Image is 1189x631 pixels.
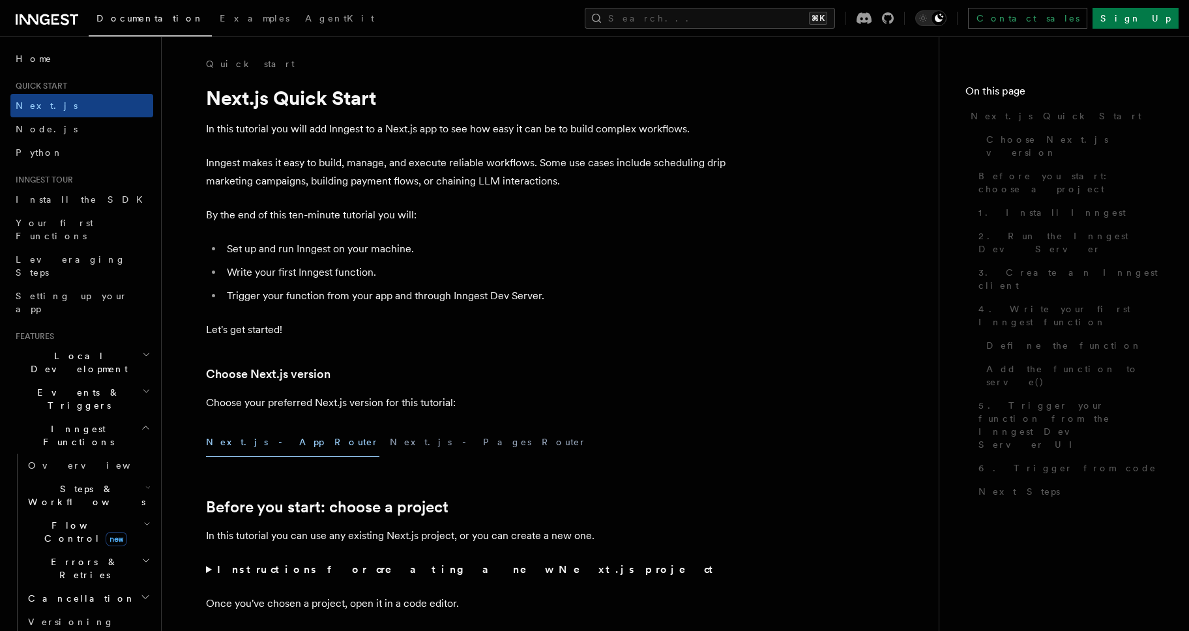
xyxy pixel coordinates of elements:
[973,480,1163,503] a: Next Steps
[10,175,73,185] span: Inngest tour
[305,13,374,23] span: AgentKit
[297,4,382,35] a: AgentKit
[23,477,153,514] button: Steps & Workflows
[973,261,1163,297] a: 3. Create an Inngest client
[23,519,143,545] span: Flow Control
[16,291,128,314] span: Setting up your app
[986,133,1163,159] span: Choose Next.js version
[10,344,153,381] button: Local Development
[206,120,727,138] p: In this tutorial you will add Inngest to a Next.js app to see how easy it can be to build complex...
[973,201,1163,224] a: 1. Install Inngest
[23,514,153,550] button: Flow Controlnew
[986,339,1142,352] span: Define the function
[206,154,727,190] p: Inngest makes it easy to build, manage, and execute reliable workflows. Some use cases include sc...
[10,381,153,417] button: Events & Triggers
[206,365,330,383] a: Choose Next.js version
[10,94,153,117] a: Next.js
[10,417,153,454] button: Inngest Functions
[223,287,727,305] li: Trigger your function from your app and through Inngest Dev Server.
[978,302,1163,329] span: 4. Write your first Inngest function
[965,83,1163,104] h4: On this page
[973,164,1163,201] a: Before you start: choose a project
[809,12,827,25] kbd: ⌘K
[978,399,1163,451] span: 5. Trigger your function from the Inngest Dev Server UI
[23,482,145,508] span: Steps & Workflows
[206,594,727,613] p: Once you've chosen a project, open it in a code editor.
[915,10,947,26] button: Toggle dark mode
[965,104,1163,128] a: Next.js Quick Start
[217,563,718,576] strong: Instructions for creating a new Next.js project
[10,211,153,248] a: Your first Functions
[968,8,1087,29] a: Contact sales
[212,4,297,35] a: Examples
[973,297,1163,334] a: 4. Write your first Inngest function
[16,147,63,158] span: Python
[986,362,1163,389] span: Add the function to serve()
[981,357,1163,394] a: Add the function to serve()
[10,422,141,448] span: Inngest Functions
[10,284,153,321] a: Setting up your app
[981,334,1163,357] a: Define the function
[206,527,727,545] p: In this tutorial you can use any existing Next.js project, or you can create a new one.
[206,561,727,579] summary: Instructions for creating a new Next.js project
[390,428,587,457] button: Next.js - Pages Router
[973,394,1163,456] a: 5. Trigger your function from the Inngest Dev Server UI
[978,206,1126,219] span: 1. Install Inngest
[96,13,204,23] span: Documentation
[206,206,727,224] p: By the end of this ten-minute tutorial you will:
[10,188,153,211] a: Install the SDK
[10,81,67,91] span: Quick start
[16,52,52,65] span: Home
[16,124,78,134] span: Node.js
[971,110,1141,123] span: Next.js Quick Start
[28,460,162,471] span: Overview
[16,218,93,241] span: Your first Functions
[106,532,127,546] span: new
[206,428,379,457] button: Next.js - App Router
[10,141,153,164] a: Python
[10,248,153,284] a: Leveraging Steps
[978,229,1163,256] span: 2. Run the Inngest Dev Server
[23,592,136,605] span: Cancellation
[978,485,1060,498] span: Next Steps
[206,394,727,412] p: Choose your preferred Next.js version for this tutorial:
[16,254,126,278] span: Leveraging Steps
[978,266,1163,292] span: 3. Create an Inngest client
[978,169,1163,196] span: Before you start: choose a project
[206,321,727,339] p: Let's get started!
[223,263,727,282] li: Write your first Inngest function.
[585,8,835,29] button: Search...⌘K
[16,194,151,205] span: Install the SDK
[1093,8,1179,29] a: Sign Up
[23,454,153,477] a: Overview
[206,86,727,110] h1: Next.js Quick Start
[223,240,727,258] li: Set up and run Inngest on your machine.
[10,47,153,70] a: Home
[981,128,1163,164] a: Choose Next.js version
[978,462,1156,475] span: 6. Trigger from code
[10,331,54,342] span: Features
[23,550,153,587] button: Errors & Retries
[973,224,1163,261] a: 2. Run the Inngest Dev Server
[220,13,289,23] span: Examples
[973,456,1163,480] a: 6. Trigger from code
[10,349,142,375] span: Local Development
[10,386,142,412] span: Events & Triggers
[206,57,295,70] a: Quick start
[16,100,78,111] span: Next.js
[89,4,212,37] a: Documentation
[23,555,141,581] span: Errors & Retries
[23,587,153,610] button: Cancellation
[10,117,153,141] a: Node.js
[206,498,448,516] a: Before you start: choose a project
[28,617,114,627] span: Versioning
